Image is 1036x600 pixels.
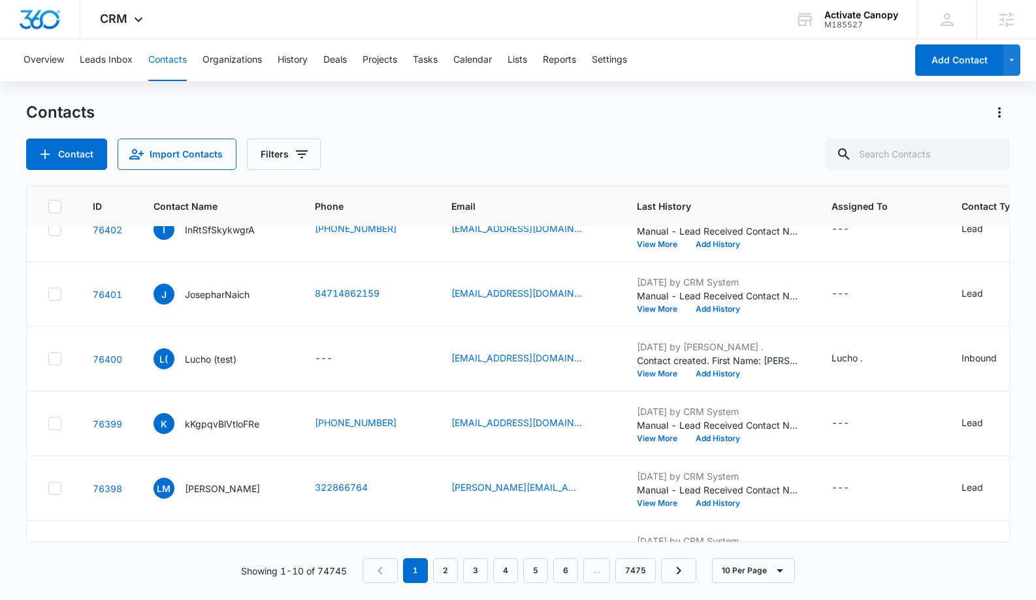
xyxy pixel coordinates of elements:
[637,340,800,354] p: [DATE] by [PERSON_NAME] .
[451,351,606,367] div: Email - luisgarciasosa11@gmail.com - Select to Edit Field
[315,416,420,431] div: Phone - (909) 311-0815 - Select to Edit Field
[832,351,863,365] div: Lucho .
[451,480,582,494] a: [PERSON_NAME][EMAIL_ADDRESS][PERSON_NAME][DOMAIN_NAME]
[118,139,236,170] button: Import Contacts
[637,354,800,367] p: Contact created. First Name: [PERSON_NAME] Last Name: (test) Email: [EMAIL_ADDRESS][DOMAIN_NAME] ...
[100,12,127,25] span: CRM
[93,224,122,235] a: Navigate to contact details page for InRtSfSkykwgrA
[93,483,122,494] a: Navigate to contact details page for Lucile McChesney
[832,351,886,367] div: Assigned To - Lucho . - Select to Edit Field
[637,418,800,432] p: Manual - Lead Received Contact Name: kKgpqvBlVtloFRe Phone: [PHONE_NUMBER] Email: [EMAIL_ADDRESS]...
[247,139,321,170] button: Filters
[185,352,236,366] p: Lucho (test)
[832,416,849,431] div: ---
[363,558,696,583] nav: Pagination
[315,286,380,300] a: 84714862159
[508,39,527,81] button: Lists
[637,469,800,483] p: [DATE] by CRM System
[154,348,174,369] span: L(
[93,199,103,213] span: ID
[523,558,548,583] a: Page 5
[962,199,1021,213] span: Contact Type
[962,416,983,429] div: Lead
[493,558,518,583] a: Page 4
[93,289,122,300] a: Navigate to contact details page for JosepharNaich
[832,222,873,237] div: Assigned To - - Select to Edit Field
[832,222,849,237] div: ---
[278,39,308,81] button: History
[315,480,368,494] a: 322866764
[962,351,997,365] div: Inbound
[451,286,606,302] div: Email - sfsfsfdfsdfsdsfdfdfd@gmail.com - Select to Edit Field
[315,351,356,367] div: Phone - - Select to Edit Field
[687,370,749,378] button: Add History
[615,558,656,583] a: Page 7475
[148,39,187,81] button: Contacts
[433,558,458,583] a: Page 2
[832,480,849,496] div: ---
[962,480,983,494] div: Lead
[637,435,687,442] button: View More
[962,222,1007,237] div: Contact Type - Lead - Select to Edit Field
[154,199,265,213] span: Contact Name
[202,39,262,81] button: Organizations
[824,10,898,20] div: account name
[323,39,347,81] button: Deals
[185,417,259,431] p: kKgpqvBlVtloFRe
[832,286,849,302] div: ---
[962,286,1007,302] div: Contact Type - Lead - Select to Edit Field
[824,20,898,29] div: account id
[832,286,873,302] div: Assigned To - - Select to Edit Field
[637,499,687,507] button: View More
[185,288,250,301] p: JosepharNaich
[26,139,107,170] button: Add Contact
[832,480,873,496] div: Assigned To - - Select to Edit Field
[989,102,1010,123] button: Actions
[962,480,1007,496] div: Contact Type - Lead - Select to Edit Field
[315,222,397,235] a: [PHONE_NUMBER]
[154,478,283,499] div: Contact Name - Lucile McChesney - Select to Edit Field
[154,413,174,434] span: k
[637,305,687,313] button: View More
[403,558,428,583] em: 1
[185,223,255,237] p: InRtSfSkykwgrA
[637,483,800,497] p: Manual - Lead Received Contact Name: [PERSON_NAME] Phone: [PHONE_NUMBER] Email: [PERSON_NAME][EMA...
[637,370,687,378] button: View More
[637,224,800,238] p: Manual - Lead Received Contact Name: InRtSfSkykwgrA Phone: [PHONE_NUMBER] Email: [EMAIL_ADDRESS][...
[315,286,403,302] div: Phone - 84714862159 - Select to Edit Field
[637,534,800,548] p: [DATE] by CRM System
[826,139,1010,170] input: Search Contacts
[315,351,332,367] div: ---
[637,199,781,213] span: Last History
[451,222,606,237] div: Email - baqoman731@gmail.com - Select to Edit Field
[687,499,749,507] button: Add History
[154,348,260,369] div: Contact Name - Lucho (test) - Select to Edit Field
[315,416,397,429] a: [PHONE_NUMBER]
[154,478,174,499] span: LM
[637,241,687,248] button: View More
[962,286,983,300] div: Lead
[637,275,800,289] p: [DATE] by CRM System
[962,351,1020,367] div: Contact Type - Inbound - Select to Edit Field
[315,199,401,213] span: Phone
[451,199,587,213] span: Email
[962,416,1007,431] div: Contact Type - Lead - Select to Edit Field
[637,405,800,418] p: [DATE] by CRM System
[463,558,488,583] a: Page 3
[154,284,273,305] div: Contact Name - JosepharNaich - Select to Edit Field
[687,241,749,248] button: Add History
[451,351,582,365] a: [EMAIL_ADDRESS][DOMAIN_NAME]
[315,480,391,496] div: Phone - 322866764 - Select to Edit Field
[315,222,420,237] div: Phone - (842) 516-8421 - Select to Edit Field
[154,413,283,434] div: Contact Name - kKgpqvBlVtloFRe - Select to Edit Field
[687,435,749,442] button: Add History
[592,39,627,81] button: Settings
[413,39,438,81] button: Tasks
[24,39,64,81] button: Overview
[241,564,347,578] p: Showing 1-10 of 74745
[154,219,278,240] div: Contact Name - InRtSfSkykwgrA - Select to Edit Field
[154,219,174,240] span: I
[451,416,582,429] a: [EMAIL_ADDRESS][DOMAIN_NAME]
[832,199,911,213] span: Assigned To
[451,480,606,496] div: Email - mcchesney.lucile@gmail.com - Select to Edit Field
